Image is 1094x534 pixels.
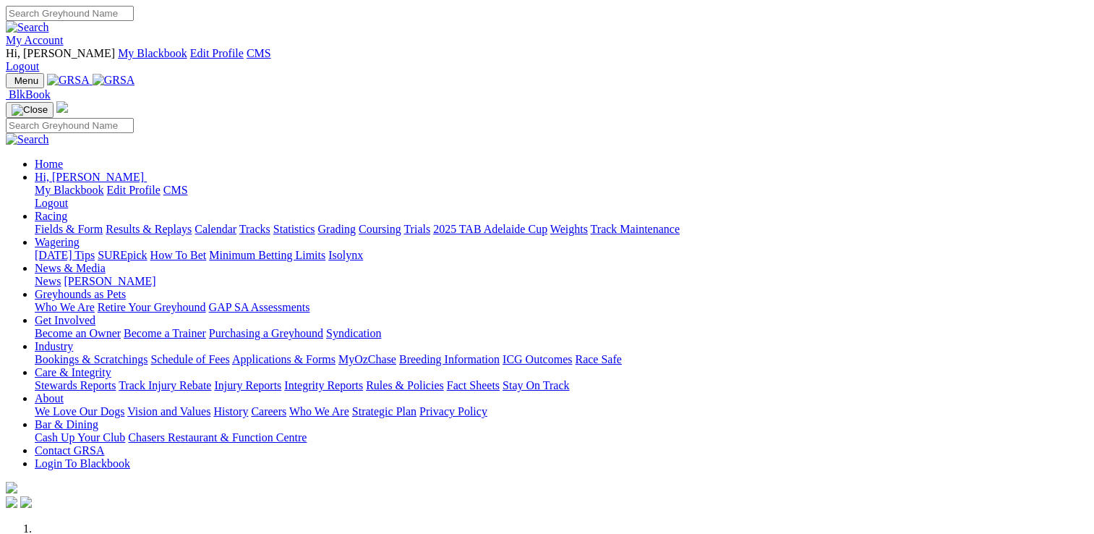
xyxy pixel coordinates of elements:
[273,223,315,235] a: Statistics
[150,353,229,365] a: Schedule of Fees
[35,210,67,222] a: Racing
[56,101,68,113] img: logo-grsa-white.png
[150,249,207,261] a: How To Bet
[93,74,135,87] img: GRSA
[98,249,147,261] a: SUREpick
[352,405,416,418] a: Strategic Plan
[35,158,63,170] a: Home
[35,418,98,431] a: Bar & Dining
[239,223,270,235] a: Tracks
[419,405,487,418] a: Privacy Policy
[35,301,1088,314] div: Greyhounds as Pets
[35,249,95,261] a: [DATE] Tips
[6,21,49,34] img: Search
[12,104,48,116] img: Close
[35,340,73,352] a: Industry
[35,405,124,418] a: We Love Our Dogs
[35,431,125,444] a: Cash Up Your Club
[35,457,130,470] a: Login To Blackbook
[6,6,134,21] input: Search
[6,47,1088,73] div: My Account
[328,249,363,261] a: Isolynx
[6,482,17,493] img: logo-grsa-white.png
[35,275,61,287] a: News
[6,34,64,46] a: My Account
[6,102,54,118] button: Toggle navigation
[550,223,588,235] a: Weights
[9,88,51,101] span: BlkBook
[35,275,1088,288] div: News & Media
[433,223,547,235] a: 2025 TAB Adelaide Cup
[190,47,244,59] a: Edit Profile
[127,405,210,418] a: Vision and Values
[119,379,211,391] a: Track Injury Rebate
[118,47,187,59] a: My Blackbook
[232,353,336,365] a: Applications & Forms
[359,223,401,235] a: Coursing
[403,223,430,235] a: Trials
[338,353,396,365] a: MyOzChase
[35,431,1088,444] div: Bar & Dining
[35,171,147,183] a: Hi, [PERSON_NAME]
[35,262,106,274] a: News & Media
[124,327,206,339] a: Become a Trainer
[6,73,44,88] button: Toggle navigation
[35,327,121,339] a: Become an Owner
[106,223,192,235] a: Results & Replays
[399,353,500,365] a: Breeding Information
[209,327,323,339] a: Purchasing a Greyhound
[35,444,104,457] a: Contact GRSA
[247,47,271,59] a: CMS
[6,496,17,508] img: facebook.svg
[35,223,103,235] a: Fields & Form
[6,88,51,101] a: BlkBook
[98,301,206,313] a: Retire Your Greyhound
[251,405,286,418] a: Careers
[591,223,680,235] a: Track Maintenance
[35,171,144,183] span: Hi, [PERSON_NAME]
[503,353,572,365] a: ICG Outcomes
[35,197,68,209] a: Logout
[366,379,444,391] a: Rules & Policies
[35,314,95,326] a: Get Involved
[6,47,115,59] span: Hi, [PERSON_NAME]
[35,249,1088,262] div: Wagering
[6,60,39,72] a: Logout
[284,379,363,391] a: Integrity Reports
[14,75,38,86] span: Menu
[35,379,1088,392] div: Care & Integrity
[6,133,49,146] img: Search
[575,353,621,365] a: Race Safe
[35,353,148,365] a: Bookings & Scratchings
[107,184,161,196] a: Edit Profile
[318,223,356,235] a: Grading
[35,288,126,300] a: Greyhounds as Pets
[447,379,500,391] a: Fact Sheets
[47,74,90,87] img: GRSA
[35,184,1088,210] div: Hi, [PERSON_NAME]
[35,236,80,248] a: Wagering
[35,392,64,404] a: About
[35,223,1088,236] div: Racing
[35,405,1088,418] div: About
[35,353,1088,366] div: Industry
[209,301,310,313] a: GAP SA Assessments
[128,431,307,444] a: Chasers Restaurant & Function Centre
[35,184,104,196] a: My Blackbook
[35,366,111,378] a: Care & Integrity
[214,379,281,391] a: Injury Reports
[64,275,155,287] a: [PERSON_NAME]
[209,249,325,261] a: Minimum Betting Limits
[213,405,248,418] a: History
[326,327,381,339] a: Syndication
[35,379,116,391] a: Stewards Reports
[35,327,1088,340] div: Get Involved
[195,223,236,235] a: Calendar
[35,301,95,313] a: Who We Are
[6,118,134,133] input: Search
[20,496,32,508] img: twitter.svg
[503,379,569,391] a: Stay On Track
[163,184,188,196] a: CMS
[289,405,349,418] a: Who We Are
